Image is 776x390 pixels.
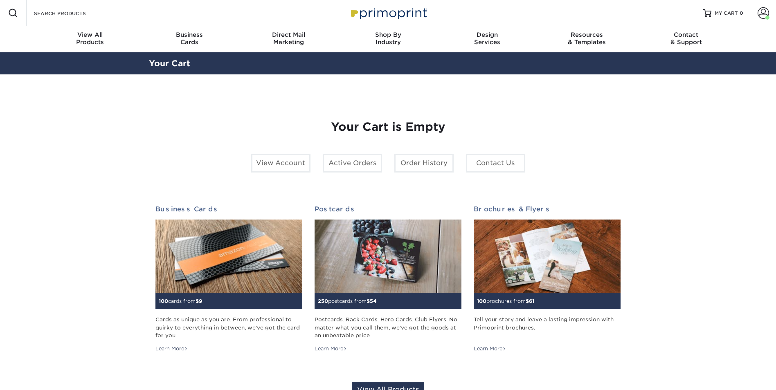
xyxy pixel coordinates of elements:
small: cards from [159,298,202,304]
img: Brochures & Flyers [474,220,621,293]
small: postcards from [318,298,377,304]
a: Direct MailMarketing [239,26,338,52]
h2: Postcards [315,205,461,213]
a: DesignServices [438,26,537,52]
div: Marketing [239,31,338,46]
span: 250 [318,298,328,304]
a: Business Cards 100cards from$9 Cards as unique as you are. From professional to quirky to everyth... [155,205,302,352]
div: & Support [637,31,736,46]
a: Resources& Templates [537,26,637,52]
span: 100 [159,298,168,304]
h2: Brochures & Flyers [474,205,621,213]
div: Services [438,31,537,46]
a: Contact Us [466,154,525,173]
span: 100 [477,298,486,304]
div: Cards [139,31,239,46]
span: View All [40,31,140,38]
div: Learn More [474,345,506,352]
div: Tell your story and leave a lasting impression with Primoprint brochures. [474,316,621,339]
a: BusinessCards [139,26,239,52]
h2: Business Cards [155,205,302,213]
img: Primoprint [347,4,429,22]
img: Postcards [315,220,461,293]
span: Business [139,31,239,38]
small: brochures from [477,298,534,304]
span: Resources [537,31,637,38]
a: Order History [394,154,454,173]
a: View AllProducts [40,26,140,52]
span: MY CART [715,10,738,17]
span: Design [438,31,537,38]
span: $ [196,298,199,304]
div: Postcards. Rack Cards. Hero Cards. Club Flyers. No matter what you call them, we've got the goods... [315,316,461,339]
a: Contact& Support [637,26,736,52]
span: 0 [740,10,743,16]
span: $ [526,298,529,304]
span: Direct Mail [239,31,338,38]
div: Learn More [155,345,188,352]
span: Contact [637,31,736,38]
a: Brochures & Flyers 100brochures from$61 Tell your story and leave a lasting impression with Primo... [474,205,621,352]
div: Cards as unique as you are. From professional to quirky to everything in between, we've got the c... [155,316,302,339]
a: Your Cart [149,58,190,68]
span: $ [367,298,370,304]
div: & Templates [537,31,637,46]
a: View Account [251,154,310,173]
div: Industry [338,31,438,46]
a: Active Orders [323,154,382,173]
a: Postcards 250postcards from$54 Postcards. Rack Cards. Hero Cards. Club Flyers. No matter what you... [315,205,461,352]
div: Products [40,31,140,46]
a: Shop ByIndustry [338,26,438,52]
input: SEARCH PRODUCTS..... [33,8,113,18]
span: 61 [529,298,534,304]
h1: Your Cart is Empty [155,120,621,134]
span: Shop By [338,31,438,38]
span: 9 [199,298,202,304]
img: Business Cards [155,220,302,293]
span: 54 [370,298,377,304]
div: Learn More [315,345,347,352]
